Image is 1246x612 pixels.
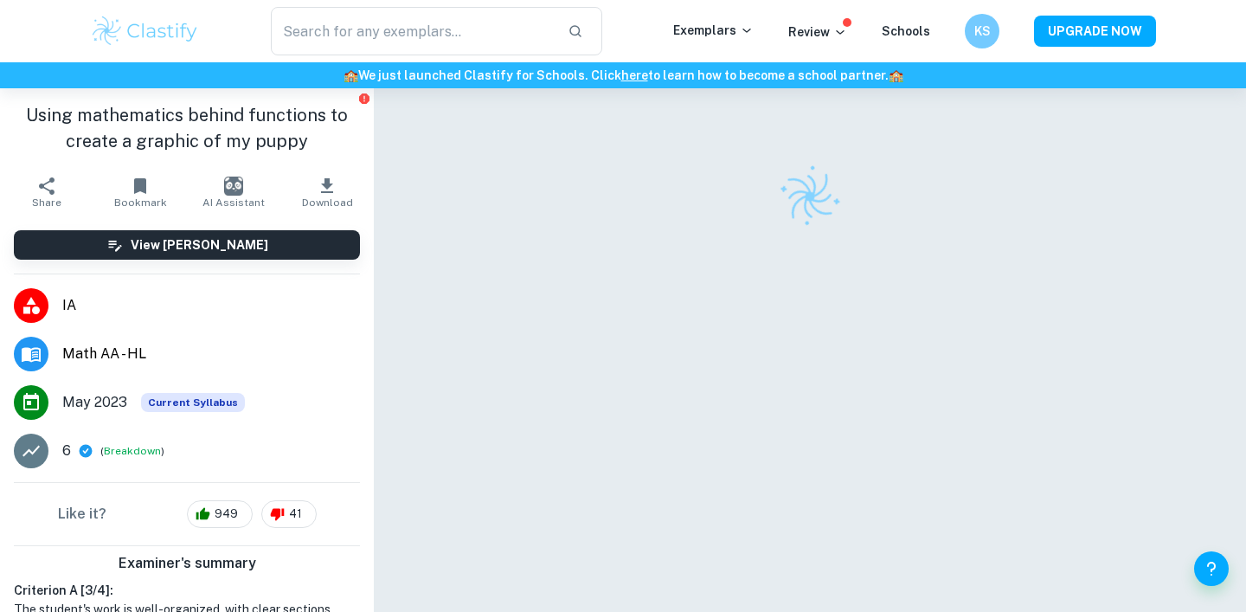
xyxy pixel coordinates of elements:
button: Help and Feedback [1194,551,1229,586]
span: Share [32,196,61,209]
button: UPGRADE NOW [1034,16,1156,47]
img: Clastify logo [90,14,200,48]
button: Report issue [357,92,370,105]
button: Download [280,168,374,216]
h6: View [PERSON_NAME] [131,235,268,254]
span: 🏫 [344,68,358,82]
span: May 2023 [62,392,127,413]
span: IA [62,295,360,316]
p: Review [788,23,847,42]
h6: Like it? [58,504,106,525]
button: KS [965,14,999,48]
span: 🏫 [889,68,903,82]
button: View [PERSON_NAME] [14,230,360,260]
div: 41 [261,500,317,528]
h6: We just launched Clastify for Schools. Click to learn how to become a school partner. [3,66,1243,85]
h6: Criterion A [ 3 / 4 ]: [14,581,360,600]
h6: Examiner's summary [7,553,367,574]
a: Schools [882,24,930,38]
a: here [621,68,648,82]
img: AI Assistant [224,177,243,196]
button: Bookmark [93,168,187,216]
div: This exemplar is based on the current syllabus. Feel free to refer to it for inspiration/ideas wh... [141,393,245,412]
button: AI Assistant [187,168,280,216]
p: Exemplars [673,21,754,40]
span: ( ) [100,443,164,460]
p: 6 [62,441,71,461]
button: Breakdown [104,443,161,459]
span: 949 [205,506,247,523]
input: Search for any exemplars... [271,7,554,55]
h6: KS [973,22,992,41]
span: 41 [279,506,311,523]
h1: Using mathematics behind functions to create a graphic of my puppy [14,102,360,154]
span: Download [302,196,353,209]
span: Bookmark [114,196,167,209]
img: Clastify logo [768,154,852,239]
span: AI Assistant [202,196,265,209]
span: Math AA - HL [62,344,360,364]
span: Current Syllabus [141,393,245,412]
div: 949 [187,500,253,528]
